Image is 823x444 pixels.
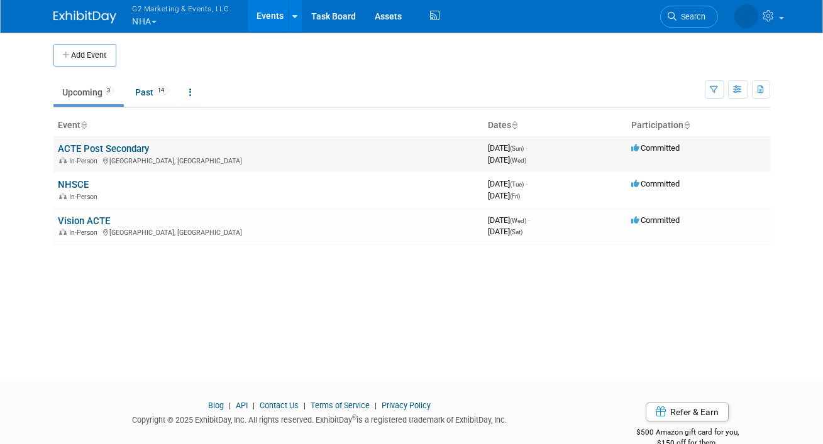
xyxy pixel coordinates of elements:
span: Committed [632,179,680,188]
a: Sort by Event Name [81,120,87,130]
span: [DATE] [489,191,521,200]
span: (Wed) [511,157,527,164]
img: In-Person Event [59,229,67,235]
span: Committed [632,215,680,225]
a: Refer & Earn [646,403,729,421]
span: [DATE] [489,179,528,188]
a: Blog [208,401,224,410]
th: Dates [483,115,627,136]
a: Terms of Service [311,401,370,410]
span: Committed [632,143,680,153]
span: [DATE] [489,227,523,236]
div: [GEOGRAPHIC_DATA], [GEOGRAPHIC_DATA] [58,227,478,237]
span: In-Person [70,193,102,201]
span: (Sat) [511,229,523,236]
img: In-Person Event [59,193,67,199]
th: Participation [627,115,770,136]
a: API [236,401,248,410]
a: Past14 [126,80,178,104]
span: 3 [104,86,114,95]
sup: ® [352,414,356,421]
a: Upcoming3 [53,80,124,104]
span: In-Person [70,229,102,237]
div: [GEOGRAPHIC_DATA], [GEOGRAPHIC_DATA] [58,155,478,165]
img: Nora McQuillan [734,4,758,28]
a: Contact Us [260,401,299,410]
span: | [226,401,234,410]
th: Event [53,115,483,136]
span: G2 Marketing & Events, LLC [133,2,229,15]
img: In-Person Event [59,157,67,163]
span: (Tue) [511,181,524,188]
span: 14 [155,86,168,95]
span: [DATE] [489,155,527,165]
span: - [526,179,528,188]
a: Vision ACTE [58,215,111,227]
span: [DATE] [489,215,531,225]
span: - [529,215,531,225]
a: ACTE Post Secondary [58,143,150,154]
img: ExhibitDay [53,11,116,23]
a: NHSCE [58,179,89,190]
span: [DATE] [489,143,528,153]
span: In-Person [70,157,102,165]
span: - [526,143,528,153]
span: | [301,401,309,410]
a: Sort by Start Date [512,120,518,130]
a: Sort by Participation Type [684,120,690,130]
a: Privacy Policy [382,401,431,410]
button: Add Event [53,44,116,67]
span: | [372,401,380,410]
span: | [250,401,258,410]
span: Search [677,12,706,21]
a: Search [660,6,718,28]
span: (Wed) [511,217,527,224]
span: (Fri) [511,193,521,200]
div: Copyright © 2025 ExhibitDay, Inc. All rights reserved. ExhibitDay is a registered trademark of Ex... [53,411,587,426]
span: (Sun) [511,145,524,152]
